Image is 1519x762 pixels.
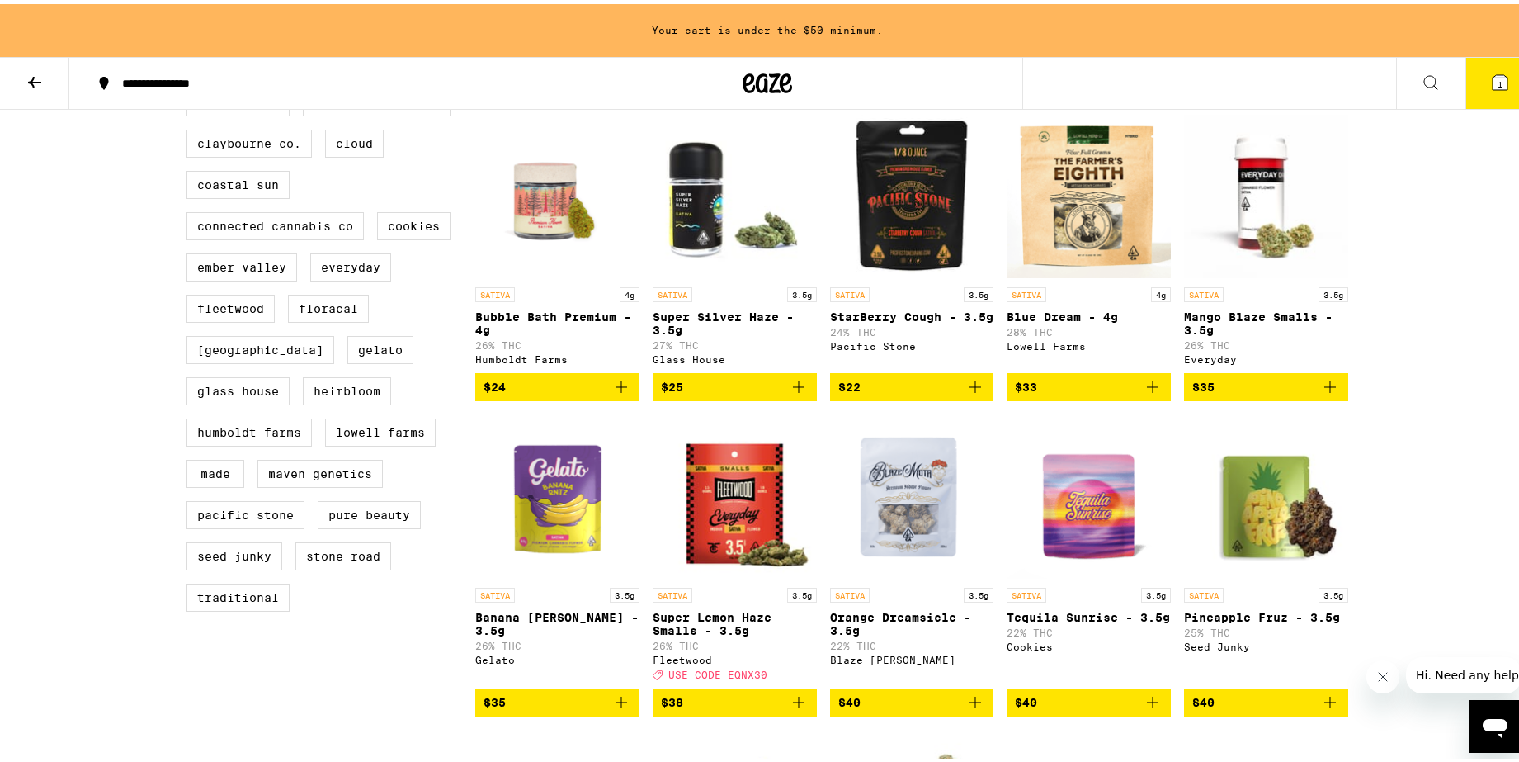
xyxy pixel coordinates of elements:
[1007,369,1171,397] button: Add to bag
[830,110,994,275] img: Pacific Stone - StarBerry Cough - 3.5g
[1007,623,1171,634] p: 22% THC
[830,110,994,369] a: Open page for StarBerry Cough - 3.5g from Pacific Stone
[475,283,515,298] p: SATIVA
[653,410,817,575] img: Fleetwood - Super Lemon Haze Smalls - 3.5g
[1007,637,1171,648] div: Cookies
[1007,410,1171,684] a: Open page for Tequila Sunrise - 3.5g from Cookies
[475,110,639,369] a: Open page for Bubble Bath Premium - 4g from Humboldt Farms
[653,306,817,333] p: Super Silver Haze - 3.5g
[186,208,364,236] label: Connected Cannabis Co
[830,337,994,348] div: Pacific Stone
[475,607,639,633] p: Banana [PERSON_NAME] - 3.5g
[325,125,384,154] label: Cloud
[653,336,817,347] p: 27% THC
[1319,283,1348,298] p: 3.5g
[1007,283,1046,298] p: SATIVA
[186,291,275,319] label: Fleetwood
[661,376,683,390] span: $25
[653,684,817,712] button: Add to bag
[257,456,383,484] label: Maven Genetics
[475,684,639,712] button: Add to bag
[653,410,817,684] a: Open page for Super Lemon Haze Smalls - 3.5g from Fleetwood
[653,283,692,298] p: SATIVA
[186,456,244,484] label: MADE
[1007,410,1171,575] img: Cookies - Tequila Sunrise - 3.5g
[1007,607,1171,620] p: Tequila Sunrise - 3.5g
[830,306,994,319] p: StarBerry Cough - 3.5g
[475,651,639,661] div: Gelato
[830,283,870,298] p: SATIVA
[787,584,817,599] p: 3.5g
[475,336,639,347] p: 26% THC
[1184,306,1348,333] p: Mango Blaze Smalls - 3.5g
[1184,637,1348,648] div: Seed Junky
[1007,584,1046,599] p: SATIVA
[1192,376,1215,390] span: $35
[1184,607,1348,620] p: Pineapple Fruz - 3.5g
[325,414,436,443] label: Lowell Farms
[1184,410,1348,684] a: Open page for Pineapple Fruz - 3.5g from Seed Junky
[186,373,290,401] label: Glass House
[653,110,817,275] img: Glass House - Super Silver Haze - 3.5g
[1007,337,1171,348] div: Lowell Farms
[653,369,817,397] button: Add to bag
[484,692,506,705] span: $35
[288,291,369,319] label: FloraCal
[620,283,639,298] p: 4g
[610,584,639,599] p: 3.5g
[1151,283,1171,298] p: 4g
[838,692,861,705] span: $40
[377,208,451,236] label: Cookies
[347,332,413,360] label: Gelato
[1007,323,1171,334] p: 28% THC
[1015,692,1037,705] span: $40
[1184,623,1348,634] p: 25% THC
[475,110,639,275] img: Humboldt Farms - Bubble Bath Premium - 4g
[186,125,312,154] label: Claybourne Co.
[653,584,692,599] p: SATIVA
[830,410,994,684] a: Open page for Orange Dreamsicle - 3.5g from Blaze Mota
[1184,110,1348,369] a: Open page for Mango Blaze Smalls - 3.5g from Everyday
[10,12,119,25] span: Hi. Need any help?
[964,584,993,599] p: 3.5g
[830,684,994,712] button: Add to bag
[653,607,817,633] p: Super Lemon Haze Smalls - 3.5g
[668,665,767,676] span: USE CODE EQNX30
[186,414,312,443] label: Humboldt Farms
[318,497,421,525] label: Pure Beauty
[475,369,639,397] button: Add to bag
[653,110,817,369] a: Open page for Super Silver Haze - 3.5g from Glass House
[310,249,391,277] label: Everyday
[1184,369,1348,397] button: Add to bag
[661,692,683,705] span: $38
[1366,656,1399,689] iframe: Close message
[830,369,994,397] button: Add to bag
[1015,376,1037,390] span: $33
[1184,336,1348,347] p: 26% THC
[475,410,639,575] img: Gelato - Banana Runtz - 3.5g
[830,323,994,334] p: 24% THC
[830,607,994,633] p: Orange Dreamsicle - 3.5g
[1007,110,1171,369] a: Open page for Blue Dream - 4g from Lowell Farms
[653,651,817,661] div: Fleetwood
[303,373,391,401] label: Heirbloom
[964,283,993,298] p: 3.5g
[295,538,391,566] label: Stone Road
[653,637,817,647] p: 26% THC
[186,497,304,525] label: Pacific Stone
[186,580,290,608] label: Traditional
[186,249,297,277] label: Ember Valley
[475,306,639,333] p: Bubble Bath Premium - 4g
[653,350,817,361] div: Glass House
[830,651,994,661] div: Blaze [PERSON_NAME]
[1184,584,1224,599] p: SATIVA
[475,637,639,647] p: 26% THC
[475,584,515,599] p: SATIVA
[1319,584,1348,599] p: 3.5g
[186,538,282,566] label: Seed Junky
[484,376,506,390] span: $24
[787,283,817,298] p: 3.5g
[1141,584,1171,599] p: 3.5g
[1007,306,1171,319] p: Blue Dream - 4g
[838,376,861,390] span: $22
